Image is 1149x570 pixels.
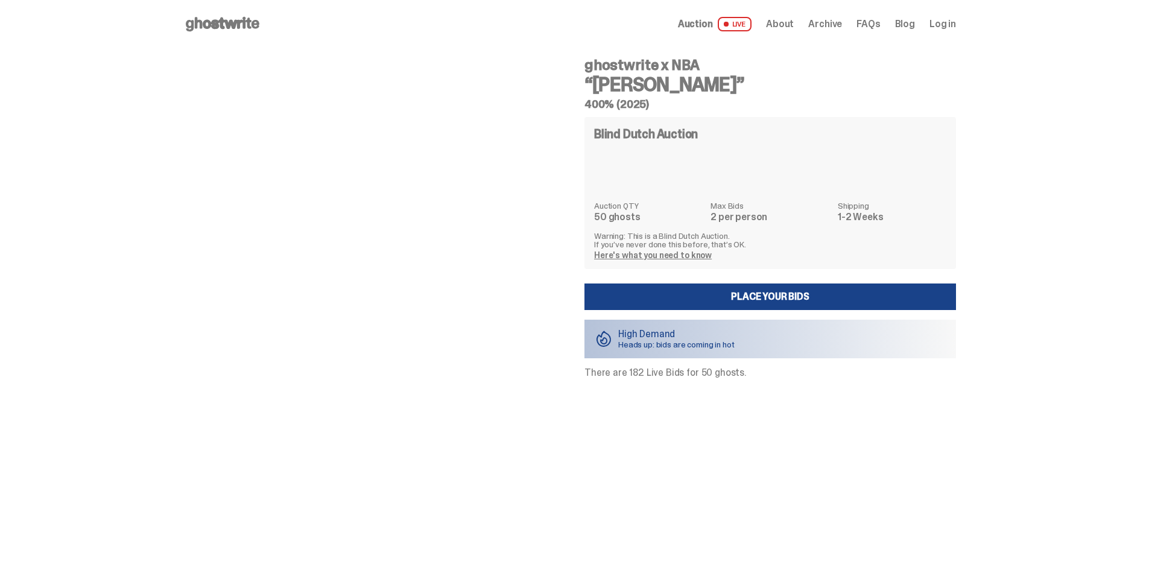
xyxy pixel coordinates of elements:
dt: Shipping [838,201,946,210]
dt: Auction QTY [594,201,703,210]
a: About [766,19,794,29]
a: Auction LIVE [678,17,752,31]
h4: Blind Dutch Auction [594,128,698,140]
p: Warning: This is a Blind Dutch Auction. If you’ve never done this before, that’s OK. [594,232,946,249]
a: Blog [895,19,915,29]
dd: 2 per person [711,212,831,222]
p: There are 182 Live Bids for 50 ghosts. [584,368,956,378]
p: Heads up: bids are coming in hot [618,340,735,349]
h5: 400% (2025) [584,99,956,110]
p: High Demand [618,329,735,339]
a: FAQs [856,19,880,29]
span: LIVE [718,17,752,31]
dt: Max Bids [711,201,831,210]
dd: 1-2 Weeks [838,212,946,222]
a: Log in [929,19,956,29]
a: Archive [808,19,842,29]
h4: ghostwrite x NBA [584,58,956,72]
span: Auction [678,19,713,29]
a: Place your Bids [584,283,956,310]
h3: “[PERSON_NAME]” [584,75,956,94]
dd: 50 ghosts [594,212,703,222]
a: Here's what you need to know [594,250,712,261]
